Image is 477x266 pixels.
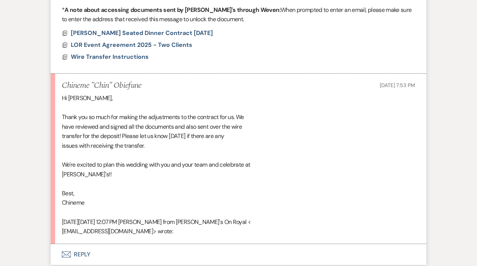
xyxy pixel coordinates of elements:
span: When prompted to enter an email, please make sure to enter the address that received this message... [62,6,412,23]
span: [PERSON_NAME] Seated Dinner Contract [DATE] [71,29,213,37]
strong: A note about accessing documents sent by [PERSON_NAME]'s through Weven: [64,6,281,14]
span: Wire Transfer Instructions [71,53,149,61]
button: Reply [51,244,426,265]
h5: Chineme "Chin" Obiefune [62,81,142,90]
button: Wire Transfer Instructions [71,52,151,61]
button: LOR Event Agreement 2025 - Two Clients [71,41,194,49]
span: LOR Event Agreement 2025 - Two Clients [71,41,192,49]
span: [DATE] 7:53 PM [380,82,415,89]
div: Hi [PERSON_NAME], Thank you so much for making the adjustments to the contract for us. We have re... [62,93,415,236]
button: [PERSON_NAME] Seated Dinner Contract [DATE] [71,29,215,38]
